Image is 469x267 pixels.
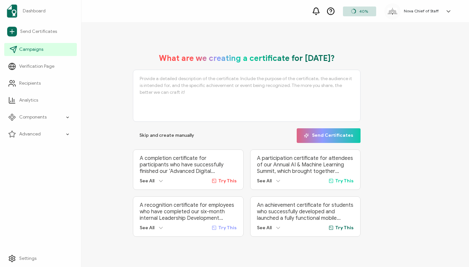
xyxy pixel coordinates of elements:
[19,114,47,120] span: Components
[4,24,77,39] a: Send Certificates
[140,178,154,184] span: See All
[4,252,77,265] a: Settings
[19,46,43,53] span: Campaigns
[304,133,353,138] span: Send Certificates
[19,80,41,87] span: Recipients
[335,178,354,184] span: Try This
[159,53,335,63] h1: What are we creating a certificate for [DATE]?
[4,2,77,20] a: Dashboard
[23,8,46,14] span: Dashboard
[4,94,77,107] a: Analytics
[257,178,272,184] span: See All
[218,178,237,184] span: Try This
[19,63,54,70] span: Verification Page
[4,43,77,56] a: Campaigns
[257,225,272,231] span: See All
[19,255,36,262] span: Settings
[335,225,354,231] span: Try This
[359,9,368,14] span: 40%
[257,155,354,175] p: A participation certificate for attendees of our Annual AI & Machine Learning Summit, which broug...
[140,202,237,221] p: A recognition certificate for employees who have completed our six-month internal Leadership Deve...
[4,60,77,73] a: Verification Page
[257,202,354,221] p: An achievement certificate for students who successfully developed and launched a fully functiona...
[218,225,237,231] span: Try This
[140,225,154,231] span: See All
[7,5,17,18] img: sertifier-logomark-colored.svg
[4,77,77,90] a: Recipients
[140,155,237,175] p: A completion certificate for participants who have successfully finished our ‘Advanced Digital Ma...
[139,133,194,138] span: Skip and create manually
[19,97,38,104] span: Analytics
[404,9,439,13] h5: Nova Chief of Staff
[19,131,41,137] span: Advanced
[20,28,57,35] span: Send Certificates
[388,8,397,14] img: f53f884a-7200-4873-80e7-5e9b12fc9e96.png
[297,128,361,143] button: Send Certificates
[133,128,201,143] button: Skip and create manually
